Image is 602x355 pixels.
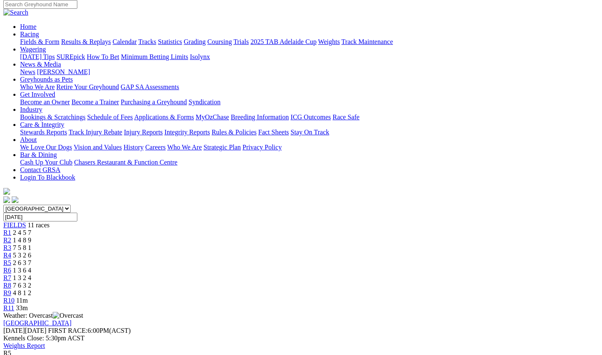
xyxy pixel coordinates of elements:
[3,229,11,236] a: R1
[20,159,599,166] div: Bar & Dining
[20,53,55,60] a: [DATE] Tips
[204,144,241,151] a: Strategic Plan
[13,267,31,274] span: 1 3 6 4
[164,129,210,136] a: Integrity Reports
[231,113,289,121] a: Breeding Information
[53,312,83,319] img: Overcast
[124,129,163,136] a: Injury Reports
[20,144,72,151] a: We Love Our Dogs
[20,174,75,181] a: Login To Blackbook
[3,213,77,221] input: Select date
[3,334,599,342] div: Kennels Close: 5:30pm ACST
[121,53,188,60] a: Minimum Betting Limits
[112,38,137,45] a: Calendar
[250,38,316,45] a: 2025 TAB Adelaide Cup
[20,113,85,121] a: Bookings & Scratchings
[3,282,11,289] a: R8
[20,91,55,98] a: Get Involved
[56,53,85,60] a: SUREpick
[13,289,31,296] span: 4 8 1 2
[138,38,156,45] a: Tracks
[20,68,35,75] a: News
[3,259,11,266] a: R5
[71,98,119,105] a: Become a Trainer
[123,144,143,151] a: History
[342,38,393,45] a: Track Maintenance
[20,151,57,158] a: Bar & Dining
[20,38,59,45] a: Fields & Form
[20,53,599,61] div: Wagering
[13,244,31,251] span: 7 5 8 1
[3,252,11,259] span: R4
[16,304,28,311] span: 33m
[189,98,220,105] a: Syndication
[20,98,599,106] div: Get Involved
[190,53,210,60] a: Isolynx
[20,61,61,68] a: News & Media
[20,83,55,90] a: Who We Are
[233,38,249,45] a: Trials
[3,297,15,304] span: R10
[212,129,257,136] a: Rules & Policies
[3,327,46,334] span: [DATE]
[332,113,359,121] a: Race Safe
[134,113,194,121] a: Applications & Forms
[3,244,11,251] a: R3
[48,327,87,334] span: FIRST RACE:
[20,68,599,76] div: News & Media
[13,282,31,289] span: 7 6 3 2
[56,83,119,90] a: Retire Your Greyhound
[20,113,599,121] div: Industry
[3,237,11,244] a: R2
[3,327,25,334] span: [DATE]
[3,319,71,327] a: [GEOGRAPHIC_DATA]
[121,83,179,90] a: GAP SA Assessments
[3,274,11,281] a: R7
[20,121,64,128] a: Care & Integrity
[158,38,182,45] a: Statistics
[20,46,46,53] a: Wagering
[291,129,329,136] a: Stay On Track
[3,342,45,349] a: Weights Report
[13,274,31,281] span: 1 3 2 4
[87,113,133,121] a: Schedule of Fees
[20,98,70,105] a: Become an Owner
[20,136,37,143] a: About
[20,23,36,30] a: Home
[167,144,202,151] a: Who We Are
[145,144,166,151] a: Careers
[318,38,340,45] a: Weights
[3,9,28,16] img: Search
[3,221,26,229] a: FIELDS
[61,38,111,45] a: Results & Replays
[87,53,120,60] a: How To Bet
[242,144,282,151] a: Privacy Policy
[20,159,72,166] a: Cash Up Your Club
[20,129,67,136] a: Stewards Reports
[3,304,14,311] a: R11
[258,129,289,136] a: Fact Sheets
[13,259,31,266] span: 2 6 3 7
[196,113,229,121] a: MyOzChase
[12,196,18,203] img: twitter.svg
[13,229,31,236] span: 2 4 5 7
[28,221,49,229] span: 11 races
[37,68,90,75] a: [PERSON_NAME]
[3,289,11,296] span: R9
[3,267,11,274] a: R6
[16,297,28,304] span: 11m
[13,237,31,244] span: 1 4 8 9
[20,31,39,38] a: Racing
[69,129,122,136] a: Track Injury Rebate
[20,129,599,136] div: Care & Integrity
[74,144,122,151] a: Vision and Values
